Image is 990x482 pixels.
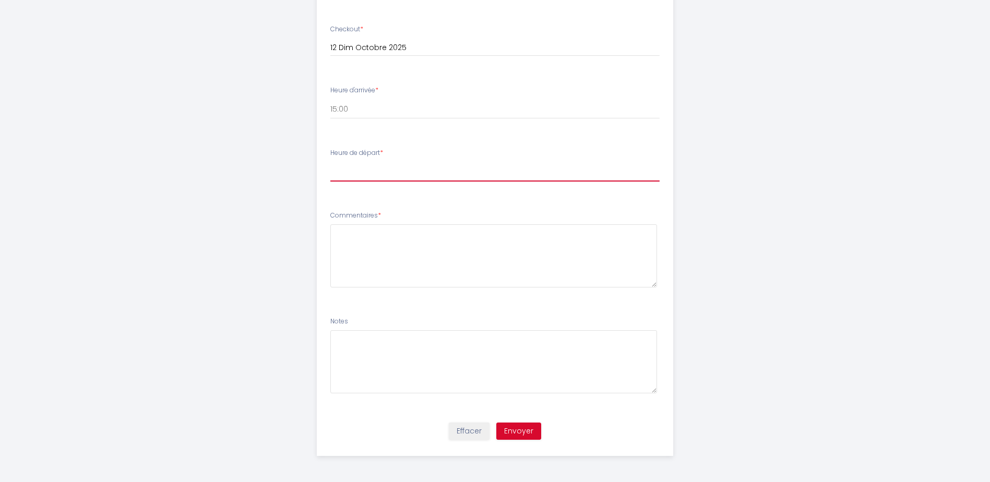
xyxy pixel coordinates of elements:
[330,86,378,95] label: Heure d'arrivée
[330,211,381,221] label: Commentaires
[330,148,383,158] label: Heure de départ
[496,423,541,440] button: Envoyer
[330,25,363,34] label: Checkout
[330,317,348,327] label: Notes
[449,423,490,440] button: Effacer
